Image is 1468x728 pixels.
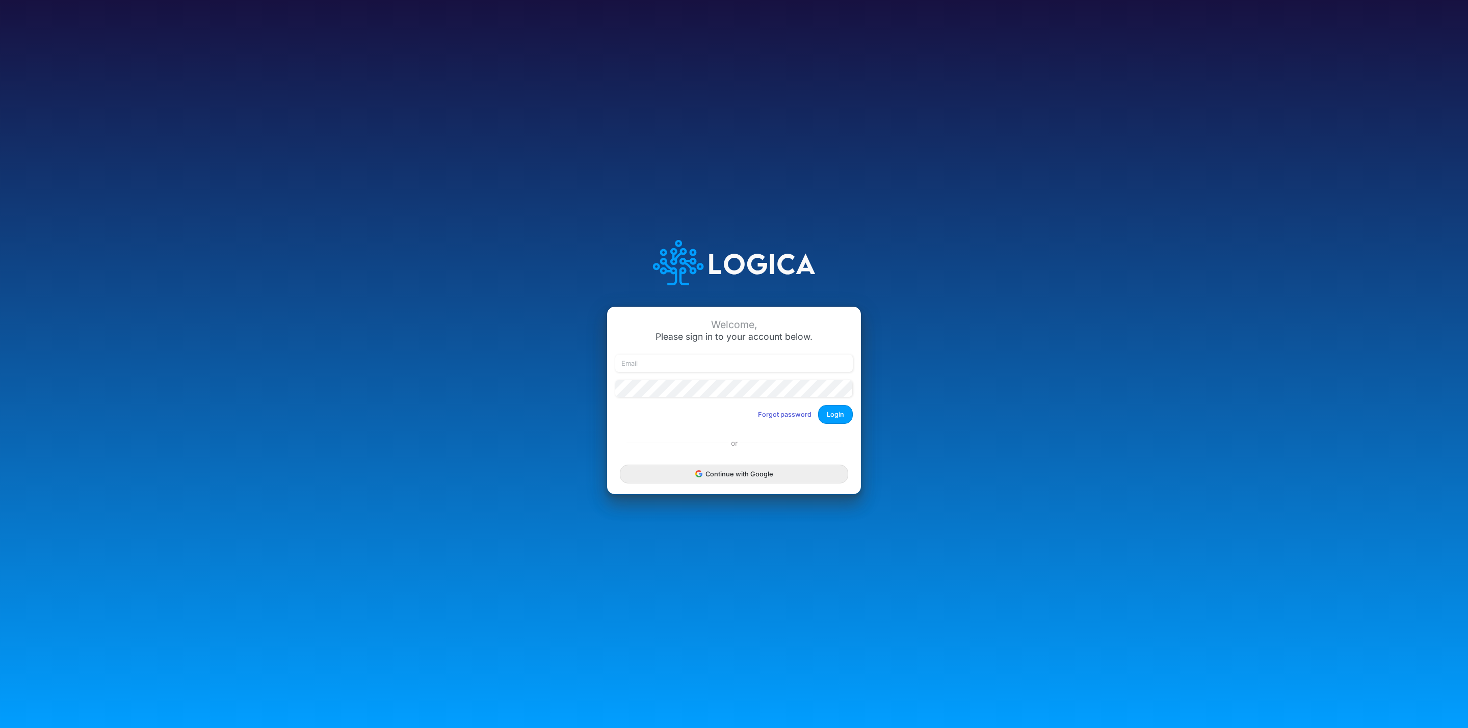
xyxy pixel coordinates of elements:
input: Email [615,355,853,372]
button: Continue with Google [620,465,848,483]
button: Forgot password [751,406,818,423]
div: Welcome, [615,319,853,331]
button: Login [818,405,853,424]
span: Please sign in to your account below. [656,331,812,342]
